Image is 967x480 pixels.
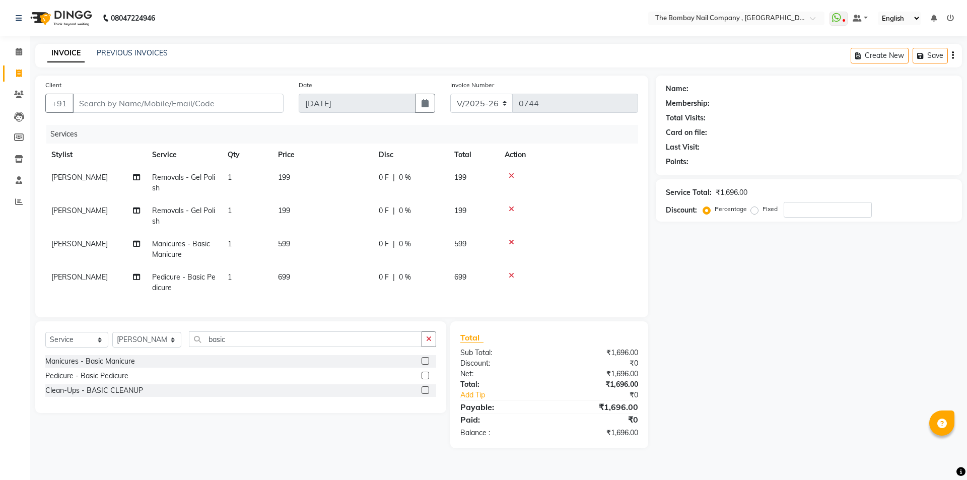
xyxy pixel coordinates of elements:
span: 1 [228,239,232,248]
iframe: chat widget [925,440,957,470]
input: Search or Scan [189,331,423,347]
span: [PERSON_NAME] [51,173,108,182]
span: 199 [278,206,290,215]
div: Discount: [453,358,549,369]
span: 1 [228,206,232,215]
th: Disc [373,144,448,166]
span: Pedicure - Basic Pedicure [152,272,216,292]
div: Membership: [666,98,710,109]
div: ₹1,696.00 [549,428,645,438]
label: Client [45,81,61,90]
label: Date [299,81,312,90]
span: 0 % [399,205,411,216]
div: ₹1,696.00 [549,369,645,379]
div: ₹0 [549,358,645,369]
span: 0 F [379,205,389,216]
th: Price [272,144,373,166]
span: 0 F [379,272,389,283]
div: Discount: [666,205,697,216]
div: Pedicure - Basic Pedicure [45,371,128,381]
span: | [393,272,395,283]
a: INVOICE [47,44,85,62]
div: Balance : [453,428,549,438]
label: Percentage [715,204,747,214]
div: Total: [453,379,549,390]
div: ₹0 [549,414,645,426]
div: ₹1,696.00 [549,379,645,390]
span: | [393,239,395,249]
span: 699 [454,272,466,282]
div: Points: [666,157,688,167]
span: | [393,172,395,183]
img: logo [26,4,95,32]
div: Services [46,125,646,144]
b: 08047224946 [111,4,155,32]
div: Name: [666,84,688,94]
div: Paid: [453,414,549,426]
button: Save [913,48,948,63]
span: 199 [454,173,466,182]
input: Search by Name/Mobile/Email/Code [73,94,284,113]
span: [PERSON_NAME] [51,272,108,282]
span: 0 % [399,172,411,183]
span: 0 F [379,239,389,249]
span: 0 % [399,272,411,283]
span: 199 [454,206,466,215]
span: Total [460,332,483,343]
th: Qty [222,144,272,166]
th: Total [448,144,499,166]
span: | [393,205,395,216]
button: +91 [45,94,74,113]
button: Create New [851,48,909,63]
div: ₹0 [565,390,645,400]
span: Manicures - Basic Manicure [152,239,210,259]
th: Service [146,144,222,166]
th: Stylist [45,144,146,166]
div: Clean-Ups - BASIC CLEANUP [45,385,143,396]
span: 1 [228,272,232,282]
a: PREVIOUS INVOICES [97,48,168,57]
span: 199 [278,173,290,182]
div: Total Visits: [666,113,706,123]
span: 0 % [399,239,411,249]
div: Card on file: [666,127,707,138]
span: Removals - Gel Polish [152,173,215,192]
span: [PERSON_NAME] [51,206,108,215]
span: 1 [228,173,232,182]
div: Service Total: [666,187,712,198]
div: Manicures - Basic Manicure [45,356,135,367]
span: 599 [454,239,466,248]
label: Fixed [763,204,778,214]
div: Payable: [453,401,549,413]
span: 599 [278,239,290,248]
div: Sub Total: [453,348,549,358]
div: ₹1,696.00 [549,348,645,358]
span: Removals - Gel Polish [152,206,215,226]
span: 0 F [379,172,389,183]
div: Net: [453,369,549,379]
div: Last Visit: [666,142,700,153]
th: Action [499,144,638,166]
span: [PERSON_NAME] [51,239,108,248]
label: Invoice Number [450,81,494,90]
div: ₹1,696.00 [716,187,747,198]
a: Add Tip [453,390,565,400]
div: ₹1,696.00 [549,401,645,413]
span: 699 [278,272,290,282]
